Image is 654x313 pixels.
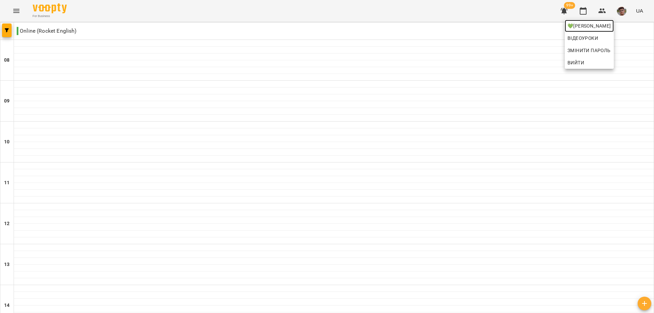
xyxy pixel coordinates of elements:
[567,59,584,67] span: Вийти
[565,44,614,57] a: Змінити пароль
[565,20,614,32] a: 💚[PERSON_NAME]
[567,34,598,42] span: Відеоуроки
[565,32,601,44] a: Відеоуроки
[567,22,611,30] span: 💚[PERSON_NAME]
[567,46,611,54] span: Змінити пароль
[565,57,614,69] button: Вийти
